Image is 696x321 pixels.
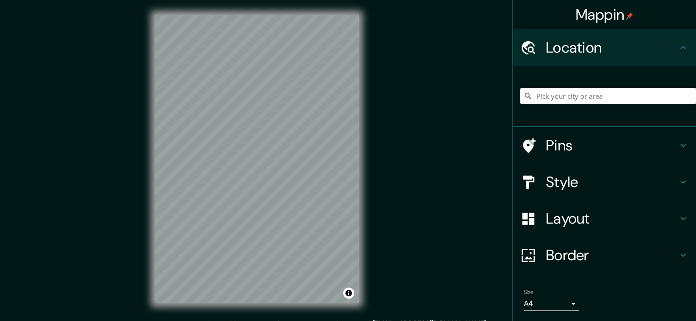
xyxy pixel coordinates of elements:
div: A4 [524,296,579,311]
div: Location [513,29,696,66]
div: Border [513,237,696,273]
h4: Location [546,38,678,57]
iframe: Help widget launcher [615,285,686,311]
h4: Mappin [576,5,634,24]
div: Style [513,164,696,200]
h4: Layout [546,209,678,228]
input: Pick your city or area [520,88,696,104]
button: Toggle attribution [343,288,354,299]
div: Layout [513,200,696,237]
div: Pins [513,127,696,164]
canvas: Map [155,15,359,303]
img: pin-icon.png [626,12,633,20]
label: Size [524,289,534,296]
h4: Border [546,246,678,264]
h4: Style [546,173,678,191]
h4: Pins [546,136,678,155]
